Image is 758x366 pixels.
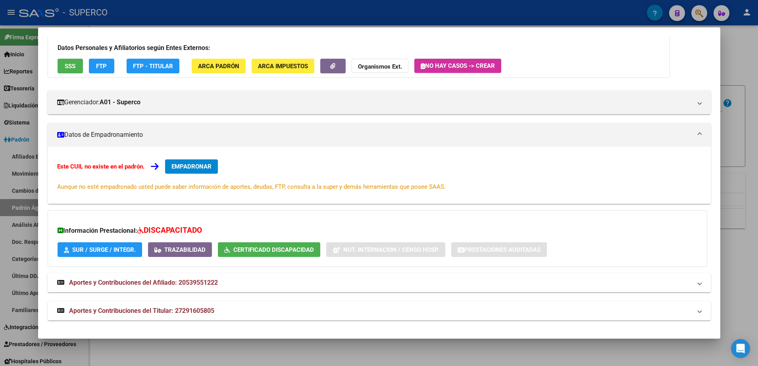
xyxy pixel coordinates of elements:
[69,279,218,286] span: Aportes y Contribuciones del Afiliado: 20539551222
[58,59,83,73] button: SSS
[48,301,711,320] mat-expansion-panel-header: Aportes y Contribuciones del Titular: 27291605805
[731,339,750,358] div: Open Intercom Messenger
[148,242,212,257] button: Trazabilidad
[421,62,495,69] span: No hay casos -> Crear
[48,90,711,114] mat-expansion-panel-header: Gerenciador:A01 - Superco
[326,242,445,257] button: Not. Internacion / Censo Hosp.
[57,98,692,107] mat-panel-title: Gerenciador:
[414,59,501,73] button: No hay casos -> Crear
[192,59,246,73] button: ARCA Padrón
[57,130,692,140] mat-panel-title: Datos de Empadronamiento
[58,225,697,236] h3: Información Prestacional:
[65,63,75,70] span: SSS
[218,242,320,257] button: Certificado Discapacidad
[48,123,711,147] mat-expansion-panel-header: Datos de Empadronamiento
[96,63,107,70] span: FTP
[100,98,140,107] strong: A01 - Superco
[72,246,136,253] span: SUR / SURGE / INTEGR.
[58,242,142,257] button: SUR / SURGE / INTEGR.
[144,226,202,235] span: DISCAPACITADO
[133,63,173,70] span: FTP - Titular
[164,246,206,253] span: Trazabilidad
[165,159,218,174] button: EMPADRONAR
[358,63,402,70] strong: Organismos Ext.
[127,59,179,73] button: FTP - Titular
[58,43,660,53] h3: Datos Personales y Afiliatorios según Entes Externos:
[252,59,314,73] button: ARCA Impuestos
[464,246,541,253] span: Prestaciones Auditadas
[57,183,446,190] span: Aunque no esté empadronado usted puede saber información de aportes, deudas, FTP, consulta a la s...
[198,63,239,70] span: ARCA Padrón
[89,59,114,73] button: FTP
[171,163,212,170] span: EMPADRONAR
[451,242,547,257] button: Prestaciones Auditadas
[258,63,308,70] span: ARCA Impuestos
[57,163,144,170] strong: Este CUIL no existe en el padrón.
[233,246,314,253] span: Certificado Discapacidad
[343,246,439,253] span: Not. Internacion / Censo Hosp.
[352,59,408,73] button: Organismos Ext.
[48,147,711,204] div: Datos de Empadronamiento
[48,273,711,292] mat-expansion-panel-header: Aportes y Contribuciones del Afiliado: 20539551222
[69,307,214,314] span: Aportes y Contribuciones del Titular: 27291605805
